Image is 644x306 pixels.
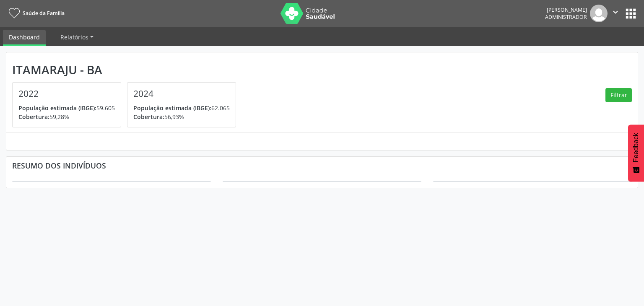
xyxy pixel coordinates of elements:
[3,30,46,46] a: Dashboard
[6,6,65,20] a: Saúde da Família
[12,63,242,77] div: Itamaraju - BA
[133,88,230,99] h4: 2024
[133,112,230,121] p: 56,93%
[611,8,620,17] i: 
[133,104,211,112] span: População estimada (IBGE):
[605,88,632,102] button: Filtrar
[18,112,115,121] p: 59,28%
[18,104,96,112] span: População estimada (IBGE):
[133,113,164,121] span: Cobertura:
[545,13,587,21] span: Administrador
[23,10,65,17] span: Saúde da Família
[60,33,88,41] span: Relatórios
[545,6,587,13] div: [PERSON_NAME]
[590,5,608,22] img: img
[55,30,99,44] a: Relatórios
[623,6,638,21] button: apps
[18,104,115,112] p: 59.605
[18,113,49,121] span: Cobertura:
[628,124,644,182] button: Feedback - Mostrar pesquisa
[12,161,632,170] div: Resumo dos indivíduos
[632,133,640,162] span: Feedback
[133,104,230,112] p: 62.065
[608,5,623,22] button: 
[18,88,115,99] h4: 2022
